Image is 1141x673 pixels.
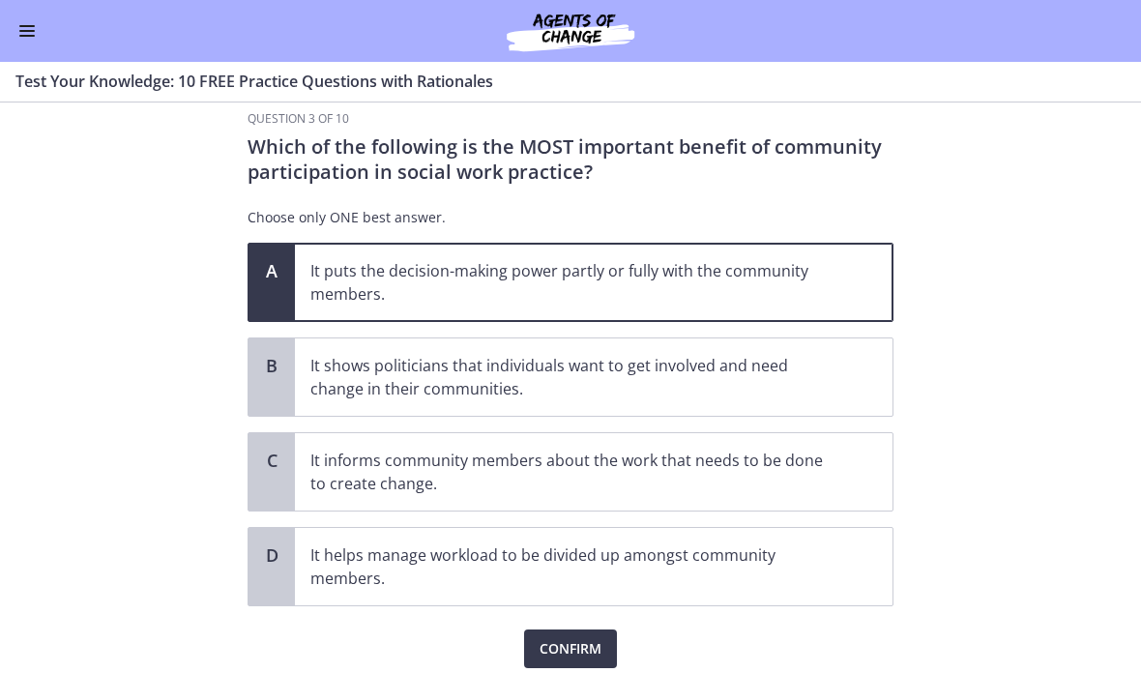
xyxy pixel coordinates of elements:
[310,259,838,306] p: It puts the decision-making power partly or fully with the community members.
[454,8,687,54] img: Agents of Change
[260,543,283,567] span: D
[15,19,39,43] button: Enable menu
[310,449,838,495] p: It informs community members about the work that needs to be done to create change.
[540,637,601,660] span: Confirm
[248,134,893,185] p: Which of the following is the MOST important benefit of community participation in social work pr...
[15,70,1102,93] h3: Test Your Knowledge: 10 FREE Practice Questions with Rationales
[248,111,893,127] h3: Question 3 of 10
[260,449,283,472] span: C
[310,354,838,400] p: It shows politicians that individuals want to get involved and need change in their communities.
[524,629,617,668] button: Confirm
[248,208,893,227] p: Choose only ONE best answer.
[260,259,283,282] span: A
[260,354,283,377] span: B
[310,543,838,590] p: It helps manage workload to be divided up amongst community members.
